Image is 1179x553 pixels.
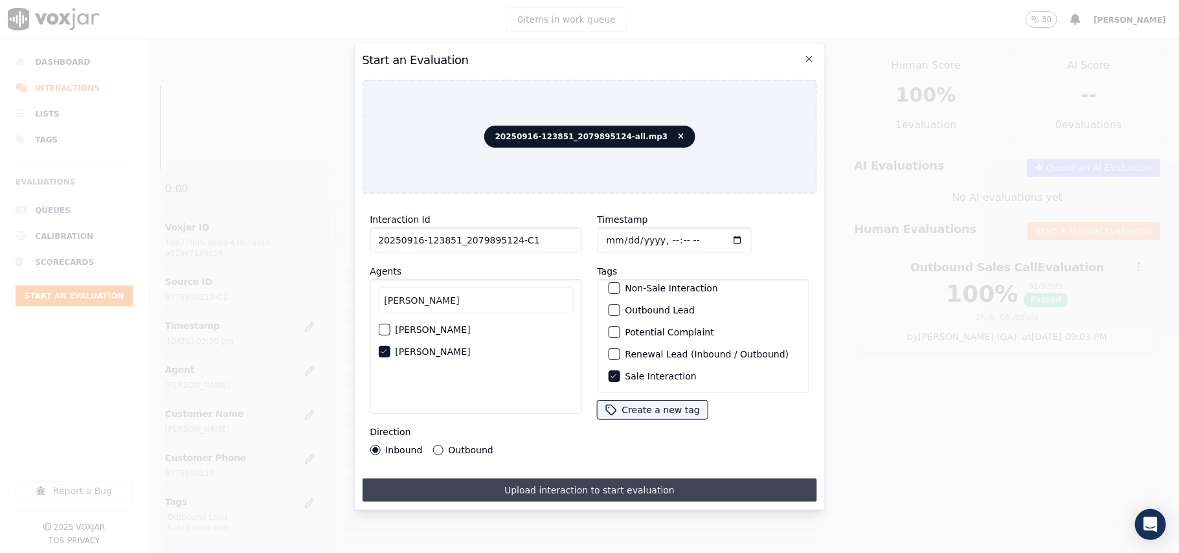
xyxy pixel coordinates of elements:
[625,306,695,315] label: Outbound Lead
[370,227,581,253] input: reference id, file name, etc
[448,446,493,455] label: Outbound
[1135,509,1166,540] div: Open Intercom Messenger
[378,288,573,313] input: Search Agents...
[362,479,816,502] button: Upload interaction to start evaluation
[597,401,707,419] button: Create a new tag
[625,350,789,359] label: Renewal Lead (Inbound / Outbound)
[370,266,401,276] label: Agents
[625,284,717,293] label: Non-Sale Interaction
[484,126,695,148] span: 20250916-123851_2079895124-all.mp3
[597,214,647,225] label: Timestamp
[370,427,410,437] label: Direction
[625,328,713,337] label: Potential Complaint
[625,372,696,381] label: Sale Interaction
[395,347,470,356] label: [PERSON_NAME]
[597,266,617,276] label: Tags
[385,446,422,455] label: Inbound
[370,214,430,225] label: Interaction Id
[362,51,816,69] h2: Start an Evaluation
[395,325,470,334] label: [PERSON_NAME]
